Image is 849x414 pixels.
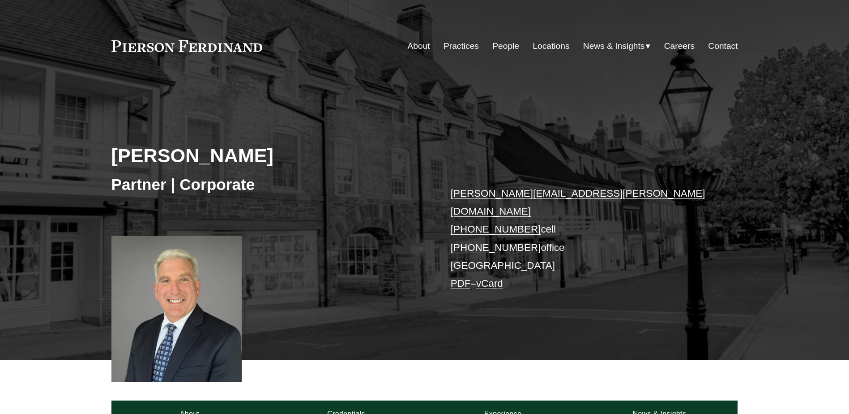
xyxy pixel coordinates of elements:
a: People [492,38,519,55]
h3: Partner | Corporate [111,175,425,194]
a: [PHONE_NUMBER] [451,242,541,253]
a: [PHONE_NUMBER] [451,224,541,235]
span: News & Insights [583,39,645,54]
a: Careers [664,38,695,55]
a: Contact [708,38,738,55]
a: About [408,38,430,55]
a: vCard [476,278,503,289]
a: folder dropdown [583,38,651,55]
a: Practices [444,38,479,55]
h2: [PERSON_NAME] [111,144,425,167]
a: PDF [451,278,471,289]
a: [PERSON_NAME][EMAIL_ADDRESS][PERSON_NAME][DOMAIN_NAME] [451,188,705,217]
p: cell office [GEOGRAPHIC_DATA] – [451,185,712,293]
a: Locations [533,38,569,55]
